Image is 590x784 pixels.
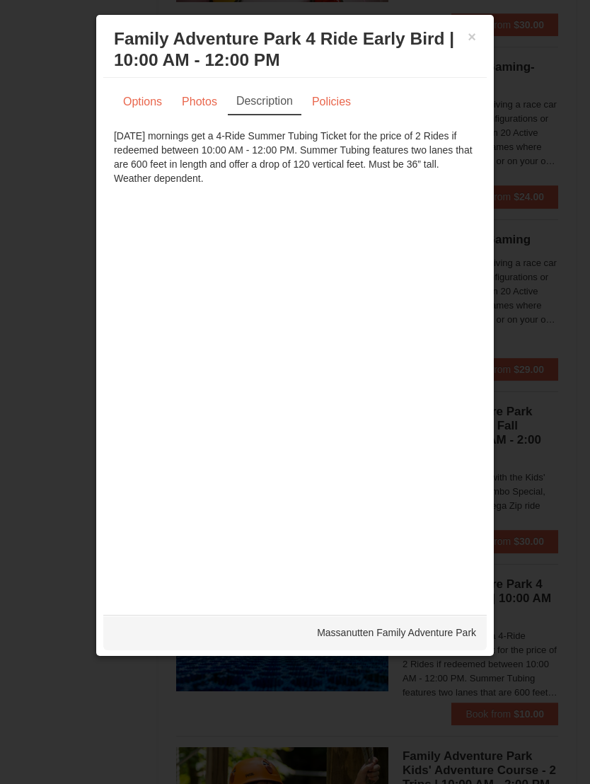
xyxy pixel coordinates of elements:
a: Options [114,88,171,115]
h3: Family Adventure Park 4 Ride Early Bird | 10:00 AM - 12:00 PM [114,28,476,71]
div: [DATE] mornings get a 4-Ride Summer Tubing Ticket for the price of 2 Rides if redeemed between 10... [114,129,476,185]
button: × [468,30,476,44]
a: Description [228,88,301,115]
a: Photos [173,88,226,115]
div: Massanutten Family Adventure Park [103,615,487,650]
a: Policies [303,88,360,115]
